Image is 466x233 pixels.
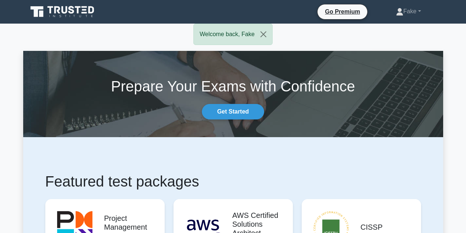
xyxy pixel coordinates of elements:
[193,24,273,45] div: Welcome back, Fake
[255,24,272,45] button: Close
[378,4,439,19] a: Fake
[23,77,443,95] h1: Prepare Your Exams with Confidence
[45,173,421,190] h1: Featured test packages
[202,104,264,119] a: Get Started
[320,7,364,16] a: Go Premium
